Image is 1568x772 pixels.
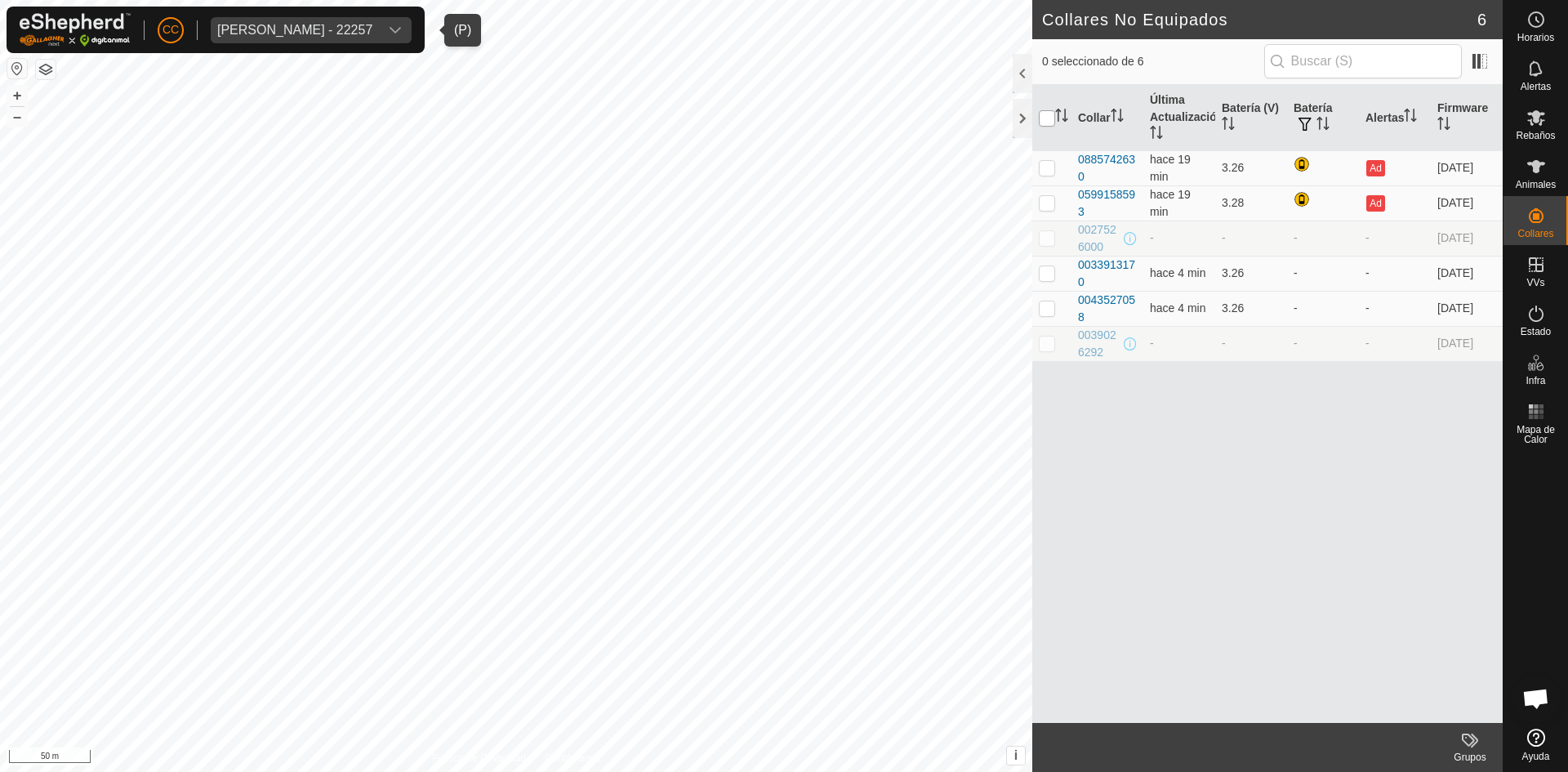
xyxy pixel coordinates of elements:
a: Ayuda [1503,722,1568,768]
button: Restablecer Mapa [7,59,27,78]
span: i [1014,748,1018,762]
button: Capas del Mapa [36,60,56,79]
img: Logo Gallagher [20,13,131,47]
div: 0885742630 [1078,151,1137,185]
p-sorticon: Activar para ordenar [1055,111,1068,124]
span: Ayuda [1522,752,1550,761]
a: Contáctenos [546,751,600,765]
th: Firmware [1431,85,1503,151]
button: Ad [1366,160,1384,176]
span: 13 oct 2025, 10:37 [1150,188,1191,218]
span: - [1150,337,1154,350]
div: 0033913170 [1078,257,1137,291]
span: Animales [1516,180,1556,190]
th: Alertas [1359,85,1431,151]
span: Collares [1517,229,1553,239]
td: - [1359,221,1431,256]
td: [DATE] [1431,185,1503,221]
p-sorticon: Activar para ordenar [1437,119,1450,132]
td: 3.26 [1215,291,1287,326]
th: Batería [1287,85,1359,151]
div: 0599158593 [1078,186,1137,221]
th: Última Actualización [1143,85,1215,151]
td: - [1359,256,1431,291]
button: + [7,86,27,105]
div: Chat abierto [1512,674,1561,723]
td: - [1287,326,1359,361]
td: - [1359,326,1431,361]
div: Grupos [1437,750,1503,765]
span: Mapa de Calor [1508,425,1564,444]
div: 0043527058 [1078,292,1137,326]
span: Infra [1526,376,1545,386]
td: 3.26 [1215,150,1287,185]
p-sorticon: Activar para ordenar [1111,111,1124,124]
button: – [7,107,27,127]
span: Horarios [1517,33,1554,42]
span: Rebaños [1516,131,1555,141]
span: 13 oct 2025, 10:53 [1150,301,1205,315]
td: [DATE] [1431,326,1503,361]
td: - [1287,291,1359,326]
p-sorticon: Activar para ordenar [1404,111,1417,124]
td: 3.28 [1215,185,1287,221]
div: [PERSON_NAME] - 22257 [217,24,372,37]
p-sorticon: Activar para ordenar [1222,119,1235,132]
span: Alertas [1521,82,1551,91]
div: dropdown trigger [379,17,412,43]
td: - [1287,256,1359,291]
td: - [1215,326,1287,361]
p-sorticon: Activar para ordenar [1316,119,1330,132]
button: i [1007,747,1025,765]
h2: Collares No Equipados [1042,10,1477,29]
div: 0027526000 [1078,221,1120,256]
input: Buscar (S) [1264,44,1462,78]
td: [DATE] [1431,150,1503,185]
span: Estado [1521,327,1551,337]
td: - [1287,221,1359,256]
td: [DATE] [1431,221,1503,256]
td: 3.26 [1215,256,1287,291]
span: 0 seleccionado de 6 [1042,53,1264,70]
td: [DATE] [1431,256,1503,291]
td: - [1359,291,1431,326]
span: Jose Luis Lopez Urbina - 22257 [211,17,379,43]
th: Batería (V) [1215,85,1287,151]
span: 6 [1477,7,1486,32]
span: CC [163,21,179,38]
button: Ad [1366,195,1384,212]
p-sorticon: Activar para ordenar [1150,128,1163,141]
span: 13 oct 2025, 10:53 [1150,266,1205,279]
span: - [1150,231,1154,244]
td: [DATE] [1431,291,1503,326]
span: VVs [1526,278,1544,288]
div: 0039026292 [1078,327,1120,361]
span: 13 oct 2025, 10:38 [1150,153,1191,183]
td: - [1215,221,1287,256]
th: Collar [1071,85,1143,151]
a: Política de Privacidad [432,751,526,765]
